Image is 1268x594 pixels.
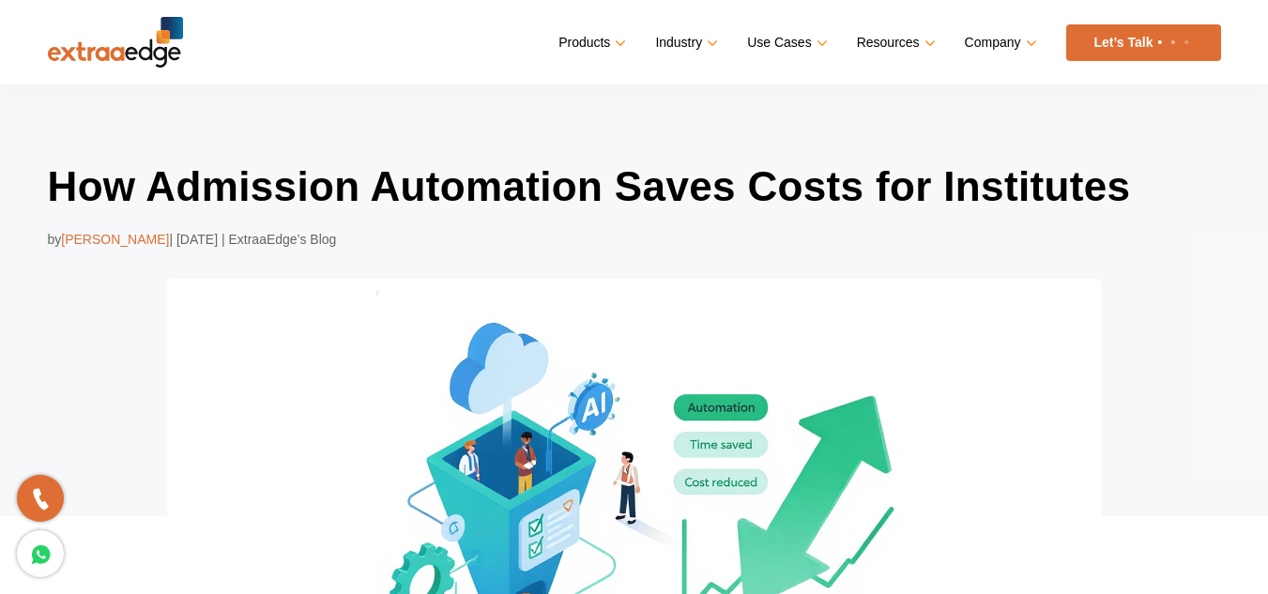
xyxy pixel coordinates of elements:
h1: How Admission Automation Saves Costs for Institutes [48,160,1221,214]
a: Industry [655,29,714,56]
a: Products [558,29,622,56]
div: by | [DATE] | ExtraaEdge’s Blog [48,228,1221,251]
span: [PERSON_NAME] [61,232,169,247]
a: Resources [857,29,932,56]
a: Company [965,29,1033,56]
a: Let’s Talk [1066,24,1221,61]
a: Use Cases [747,29,823,56]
